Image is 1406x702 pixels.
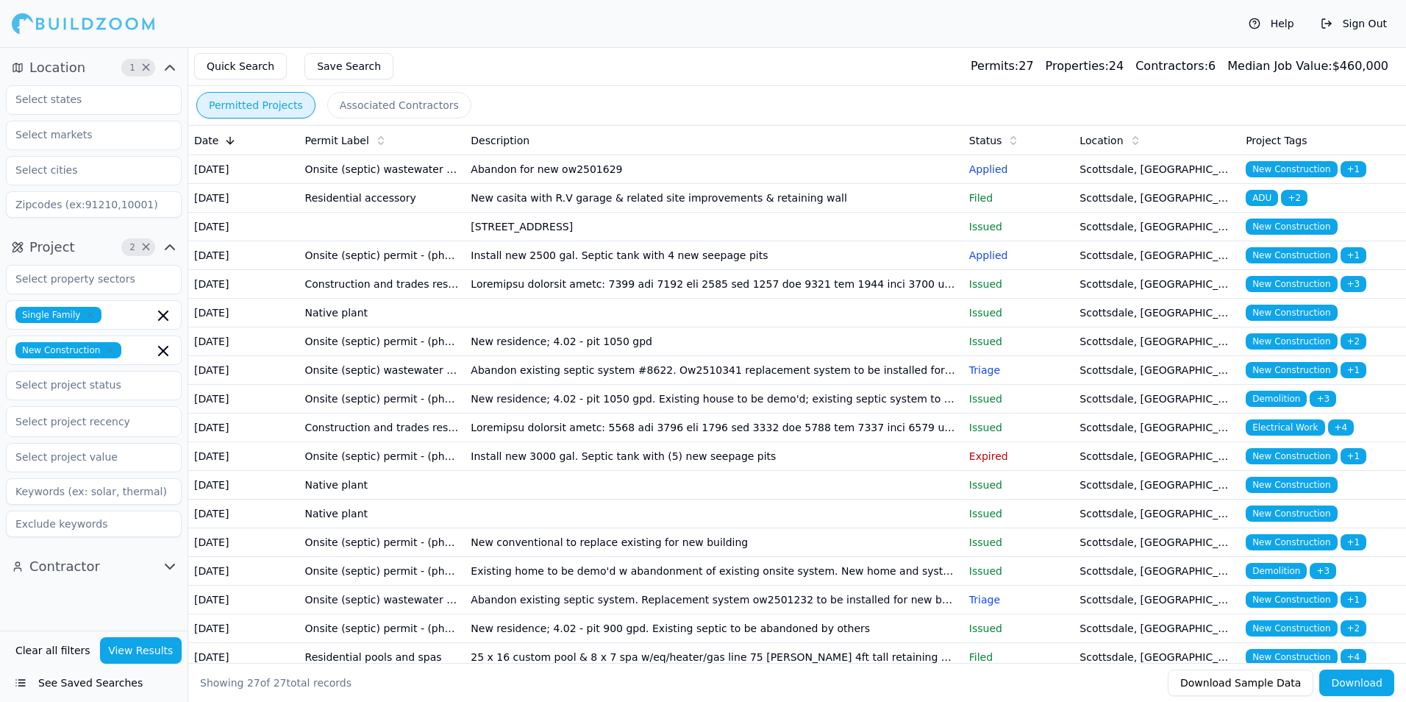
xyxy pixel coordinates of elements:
input: Select property sectors [7,266,163,292]
td: [DATE] [188,614,299,643]
p: Filed [969,650,1068,664]
p: Expired [969,449,1068,464]
td: Scottsdale, [GEOGRAPHIC_DATA] [1074,442,1240,471]
span: + 4 [1328,419,1355,436]
span: + 1 [1341,448,1367,464]
span: Contractors: [1135,59,1208,73]
td: [DATE] [188,385,299,414]
td: [DATE] [188,299,299,327]
td: Scottsdale, [GEOGRAPHIC_DATA] [1074,643,1240,672]
p: Issued [969,391,1068,406]
span: + 1 [1341,161,1367,177]
p: Issued [969,277,1068,291]
span: New Construction [1246,448,1337,464]
td: [DATE] [188,184,299,213]
span: New Construction [1246,592,1337,608]
span: + 4 [1341,649,1367,665]
td: [DATE] [188,213,299,241]
td: Scottsdale, [GEOGRAPHIC_DATA] [1074,356,1240,385]
span: Contractor [29,556,100,577]
td: New residence; 4.02 - pit 1050 gpd [465,327,963,356]
td: Scottsdale, [GEOGRAPHIC_DATA] [1074,299,1240,327]
td: Loremipsu dolorsit ametc: 7399 adi 7192 eli 2585 sed 1257 doe 9321 tem 1944 inci 3700 utlab 9762 ... [465,270,963,299]
td: [DATE] [188,155,299,184]
span: + 3 [1341,276,1367,292]
div: 24 [1046,57,1124,75]
td: Scottsdale, [GEOGRAPHIC_DATA] [1074,270,1240,299]
span: Demolition [1246,391,1307,407]
p: Applied [969,248,1068,263]
p: Issued [969,219,1068,234]
td: Scottsdale, [GEOGRAPHIC_DATA] [1074,586,1240,614]
td: Onsite (septic) permit - (phase 2) [299,442,465,471]
td: Abandon for new ow2501629 [465,155,963,184]
p: Applied [969,162,1068,177]
span: Permits: [971,59,1018,73]
td: Loremipsu dolorsit ametc: 5568 adi 3796 eli 1796 sed 3332 doe 5788 tem 7337 inci 6579 utlab 2604 ... [465,414,963,442]
span: New Construction [1246,276,1337,292]
span: Location [29,57,85,78]
p: Issued [969,506,1068,521]
td: 25 x 16 custom pool & 8 x 7 spa w/eq/heater/gas line 75 [PERSON_NAME] 4ft tall retaining walls in... [465,643,963,672]
span: New Construction [1246,305,1337,321]
div: 6 [1135,57,1216,75]
input: Select states [7,86,163,113]
span: New Construction [1246,506,1337,522]
td: Existing home to be demo'd w abandonment of existing onsite system. New home and system proposed [465,557,963,586]
td: [DATE] [188,327,299,356]
td: Residential accessory [299,184,465,213]
span: + 3 [1310,391,1336,407]
input: Select project value [7,444,163,470]
span: + 1 [1341,362,1367,378]
span: Clear Location filters [140,64,151,71]
td: Scottsdale, [GEOGRAPHIC_DATA] [1074,327,1240,356]
td: Onsite (septic) permit - (phase 2) [299,327,465,356]
button: Quick Search [194,53,287,79]
input: Select markets [7,121,163,148]
span: Project [29,237,75,258]
p: Issued [969,621,1068,636]
div: Description [471,133,957,148]
button: See Saved Searches [6,670,182,696]
td: Scottsdale, [GEOGRAPHIC_DATA] [1074,528,1240,557]
span: New Construction [15,342,121,358]
td: Onsite (septic) permit - (phase 2) [299,614,465,643]
button: Help [1241,12,1302,35]
td: Onsite (septic) permit - (phase 2) [299,241,465,270]
button: Location1Clear Location filters [6,56,182,79]
td: [DATE] [188,500,299,528]
td: Abandon existing septic system. Replacement system ow2501232 to be installed for new building [465,586,963,614]
p: Issued [969,334,1068,349]
td: Scottsdale, [GEOGRAPHIC_DATA] [1074,500,1240,528]
p: Issued [969,535,1068,550]
td: New residence; 4.02 - pit 900 gpd. Existing septic to be abandoned by others [465,614,963,643]
td: [DATE] [188,557,299,586]
button: Download [1319,670,1394,696]
span: + 1 [1341,534,1367,550]
div: Location [1080,133,1234,148]
span: Electrical Work [1246,419,1324,436]
p: Triage [969,592,1068,607]
p: Triage [969,363,1068,377]
p: Filed [969,191,1068,205]
td: [DATE] [188,528,299,557]
button: Project2Clear Project filters [6,235,182,259]
input: Zipcodes (ex:91210,10001) [6,191,182,218]
p: Issued [969,564,1068,578]
td: Scottsdale, [GEOGRAPHIC_DATA] [1074,471,1240,500]
div: Date [194,133,293,148]
td: Construction and trades residential [299,270,465,299]
span: 1 [125,60,140,75]
input: Select cities [7,157,163,183]
td: Onsite (septic) wastewater review - abandonment [299,155,465,184]
button: Download Sample Data [1168,670,1313,696]
td: Native plant [299,471,465,500]
span: New Construction [1246,161,1337,177]
td: Onsite (septic) permit - (phase 2) [299,528,465,557]
input: Select project status [7,372,163,398]
td: Scottsdale, [GEOGRAPHIC_DATA] [1074,557,1240,586]
td: Install new 3000 gal. Septic tank with (5) new seepage pits [465,442,963,471]
td: Onsite (septic) wastewater review - abandonment [299,586,465,614]
td: [DATE] [188,471,299,500]
td: Scottsdale, [GEOGRAPHIC_DATA] [1074,414,1240,442]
